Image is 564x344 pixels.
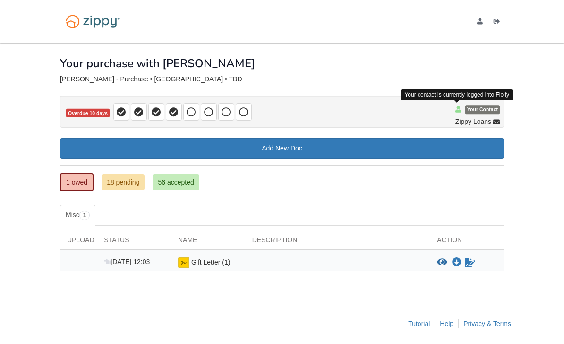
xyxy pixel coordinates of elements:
[60,205,95,226] a: Misc
[440,320,453,327] a: Help
[60,57,255,70] h1: Your purchase with [PERSON_NAME]
[97,235,171,249] div: Status
[430,235,504,249] div: Action
[102,174,145,190] a: 18 pending
[60,10,125,33] img: Logo
[245,235,430,249] div: Description
[60,235,97,249] div: Upload
[477,18,487,27] a: edit profile
[408,320,430,327] a: Tutorial
[494,18,504,27] a: Log out
[465,106,500,115] span: Your Contact
[464,257,476,268] a: Waiting for your co-borrower to e-sign
[60,75,504,83] div: [PERSON_NAME] - Purchase • [GEOGRAPHIC_DATA] • TBD
[153,174,199,190] a: 56 accepted
[60,138,504,159] a: Add New Doc
[437,258,447,267] button: View Gift Letter (1)
[401,89,513,100] div: Your contact is currently logged into Floify
[104,258,150,265] span: [DATE] 12:03
[455,117,491,126] span: Zippy Loans
[463,320,511,327] a: Privacy & Terms
[178,257,189,268] img: esign
[452,259,461,266] a: Download Gift Letter (1)
[191,258,230,266] span: Gift Letter (1)
[60,173,94,191] a: 1 owed
[171,235,245,249] div: Name
[66,109,110,118] span: Overdue 10 days
[79,211,90,220] span: 1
